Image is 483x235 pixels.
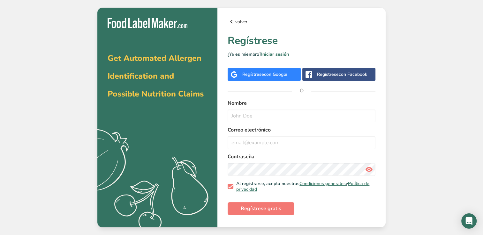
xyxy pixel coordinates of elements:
div: Regístrese [242,71,287,78]
button: Regístrese gratis [228,202,294,215]
label: Contraseña [228,153,375,160]
a: Política de privacidad [236,181,369,192]
span: con Google [264,71,287,77]
h1: Regístrese [228,33,375,48]
span: Regístrese gratis [241,205,281,212]
label: Nombre [228,99,375,107]
input: email@example.com [228,136,375,149]
a: Iniciar sesión [261,51,289,57]
img: Food Label Maker [108,18,187,28]
p: ¿Ya es miembro? [228,51,375,58]
span: Al registrarse, acepta nuestras y [233,181,373,192]
span: con Facebook [339,71,367,77]
input: John Doe [228,110,375,122]
div: Regístrese [317,71,367,78]
span: Get Automated Allergen Identification and Possible Nutrition Claims [108,53,204,99]
span: O [292,81,311,100]
a: volver [228,18,375,25]
label: Correo electrónico [228,126,375,134]
a: Condiciones generales [299,181,346,187]
div: Open Intercom Messenger [461,213,477,229]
